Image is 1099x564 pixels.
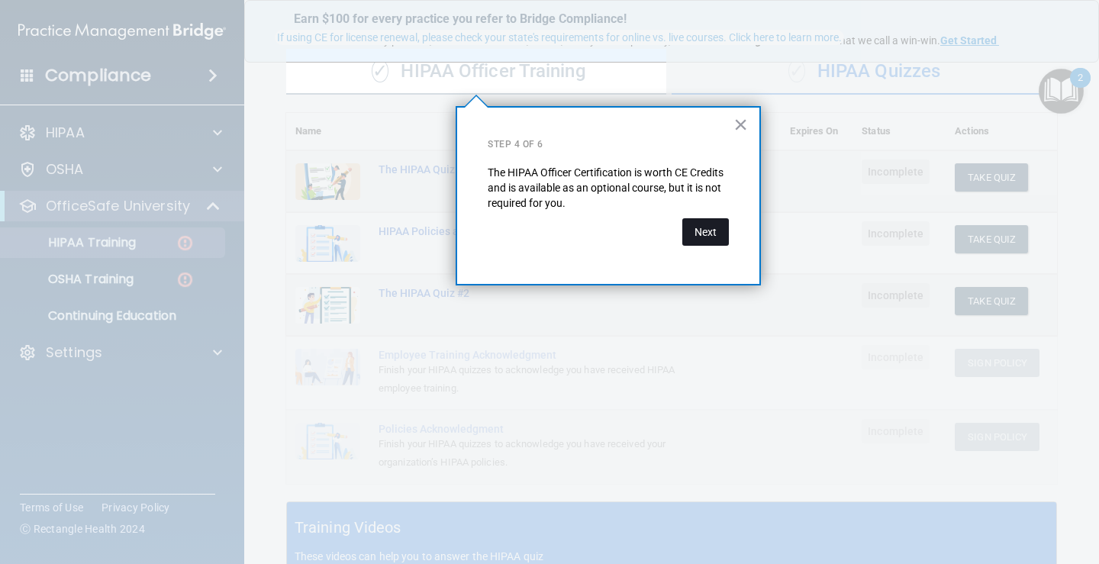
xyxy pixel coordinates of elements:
[372,60,388,82] span: ✓
[488,166,729,211] p: The HIPAA Officer Certification is worth CE Credits and is available as an optional course, but i...
[733,112,748,137] button: Close
[682,218,729,246] button: Next
[488,138,729,151] p: Step 4 of 6
[286,49,672,95] div: HIPAA Officer Training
